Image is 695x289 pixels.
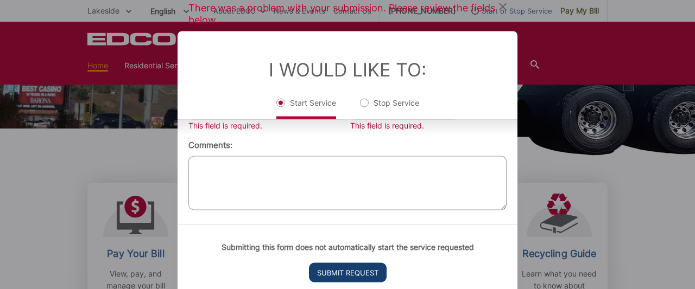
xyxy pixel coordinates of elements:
[222,242,474,251] strong: Submitting this form does not automatically start the service requested
[188,140,232,150] label: Comments:
[276,97,336,119] label: Start Service
[360,97,419,119] label: Stop Service
[269,58,426,80] label: I Would Like To:
[309,262,387,282] input: Submit Request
